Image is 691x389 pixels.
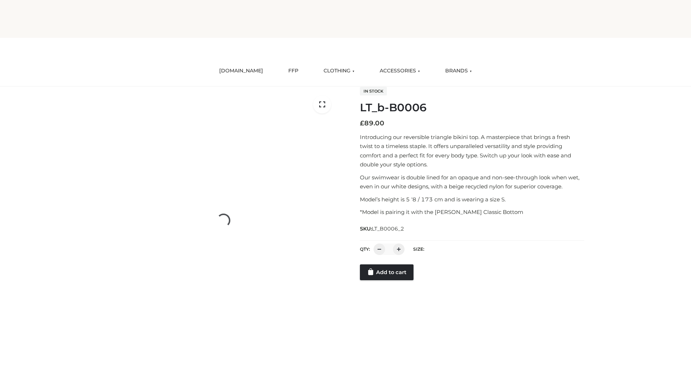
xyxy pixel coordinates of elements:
p: Model’s height is 5 ‘8 / 173 cm and is wearing a size S. [360,195,584,204]
label: Size: [413,246,424,252]
a: FFP [283,63,304,79]
p: Our swimwear is double lined for an opaque and non-see-through look when wet, even in our white d... [360,173,584,191]
label: QTY: [360,246,370,252]
span: LT_B0006_2 [372,225,404,232]
a: CLOTHING [318,63,360,79]
span: In stock [360,87,387,95]
p: *Model is pairing it with the [PERSON_NAME] Classic Bottom [360,207,584,217]
a: ACCESSORIES [374,63,425,79]
bdi: 89.00 [360,119,384,127]
span: SKU: [360,224,405,233]
a: [DOMAIN_NAME] [214,63,268,79]
span: £ [360,119,364,127]
h1: LT_b-B0006 [360,101,584,114]
p: Introducing our reversible triangle bikini top. A masterpiece that brings a fresh twist to a time... [360,133,584,169]
a: BRANDS [440,63,477,79]
a: Add to cart [360,264,414,280]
